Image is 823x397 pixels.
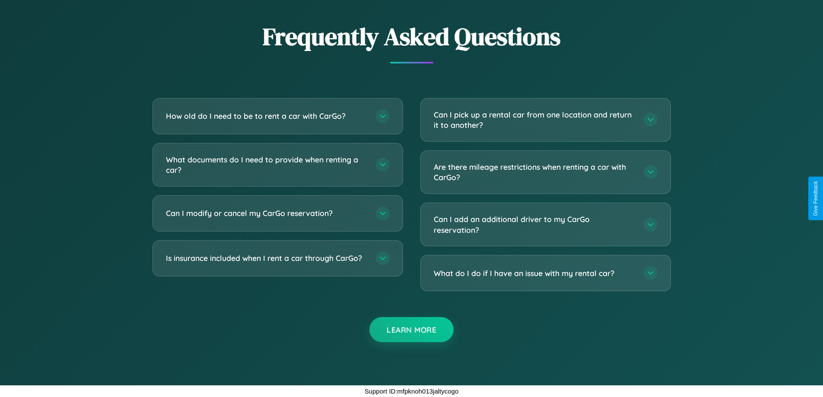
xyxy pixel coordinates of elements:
h3: Can I add an additional driver to my CarGo reservation? [434,214,635,235]
h3: Can I modify or cancel my CarGo reservation? [166,208,367,219]
button: Learn More [369,317,454,342]
h3: What documents do I need to provide when renting a car? [166,154,367,175]
h3: Are there mileage restrictions when renting a car with CarGo? [434,162,635,183]
h3: Is insurance included when I rent a car through CarGo? [166,253,367,264]
div: Give Feedback [813,181,819,216]
p: Support ID: mfpknoh013jaltycogo [365,385,459,397]
h2: Frequently Asked Questions [153,20,671,53]
h3: How old do I need to be to rent a car with CarGo? [166,111,367,121]
h3: What do I do if I have an issue with my rental car? [434,268,635,279]
h3: Can I pick up a rental car from one location and return it to another? [434,109,635,130]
